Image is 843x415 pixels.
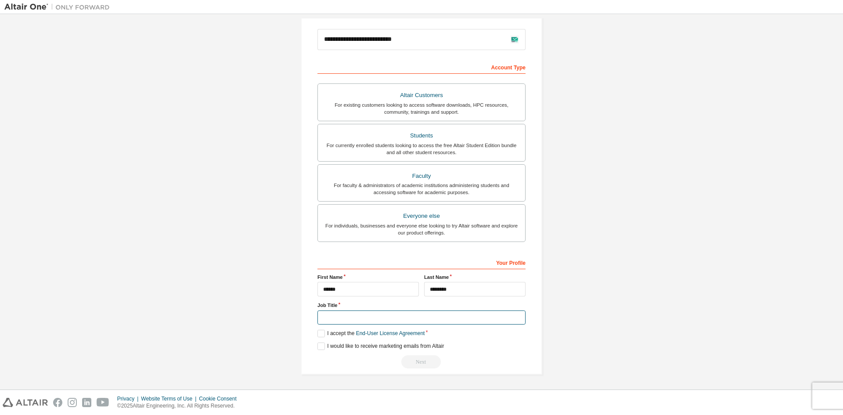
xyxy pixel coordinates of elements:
[317,343,444,350] label: I would like to receive marketing emails from Altair
[323,182,520,196] div: For faculty & administrators of academic institutions administering students and accessing softwa...
[317,274,419,281] label: First Name
[97,398,109,407] img: youtube.svg
[323,170,520,182] div: Faculty
[317,302,526,309] label: Job Title
[53,398,62,407] img: facebook.svg
[317,255,526,269] div: Your Profile
[356,330,425,336] a: End-User License Agreement
[323,130,520,142] div: Students
[317,355,526,368] div: Read and acccept EULA to continue
[4,3,114,11] img: Altair One
[117,395,141,402] div: Privacy
[68,398,77,407] img: instagram.svg
[323,101,520,115] div: For existing customers looking to access software downloads, HPC resources, community, trainings ...
[317,330,425,337] label: I accept the
[323,210,520,222] div: Everyone else
[199,395,241,402] div: Cookie Consent
[82,398,91,407] img: linkedin.svg
[317,60,526,74] div: Account Type
[424,274,526,281] label: Last Name
[141,395,199,402] div: Website Terms of Use
[3,398,48,407] img: altair_logo.svg
[323,222,520,236] div: For individuals, businesses and everyone else looking to try Altair software and explore our prod...
[323,89,520,101] div: Altair Customers
[117,402,242,410] p: © 2025 Altair Engineering, Inc. All Rights Reserved.
[323,142,520,156] div: For currently enrolled students looking to access the free Altair Student Edition bundle and all ...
